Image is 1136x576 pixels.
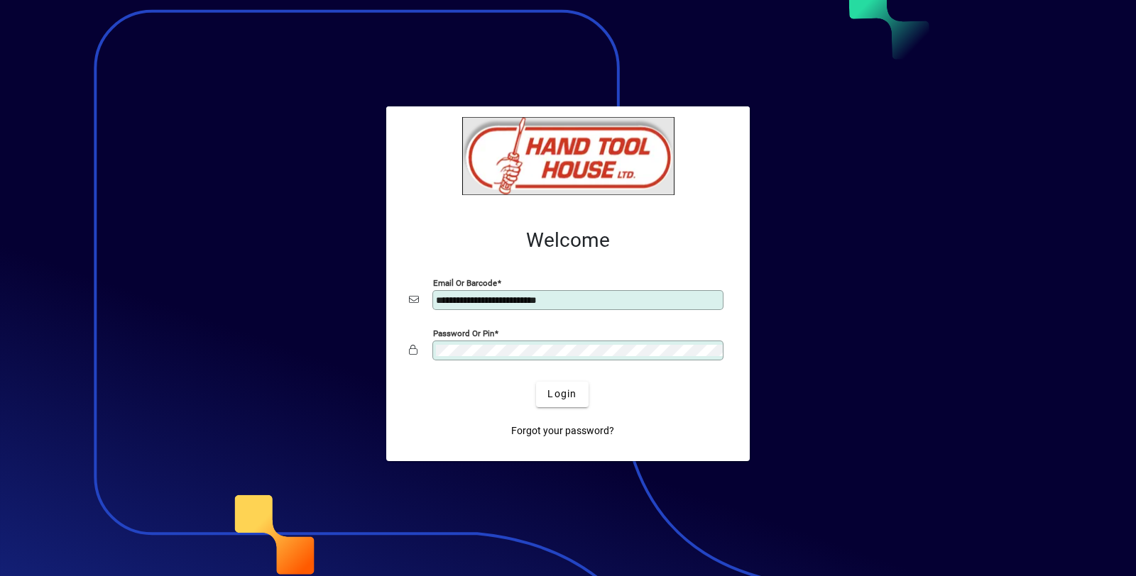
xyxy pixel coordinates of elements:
[433,277,497,287] mat-label: Email or Barcode
[547,387,577,401] span: Login
[511,423,614,438] span: Forgot your password?
[409,228,727,253] h2: Welcome
[433,328,494,338] mat-label: Password or Pin
[506,419,620,444] a: Forgot your password?
[536,382,588,407] button: Login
